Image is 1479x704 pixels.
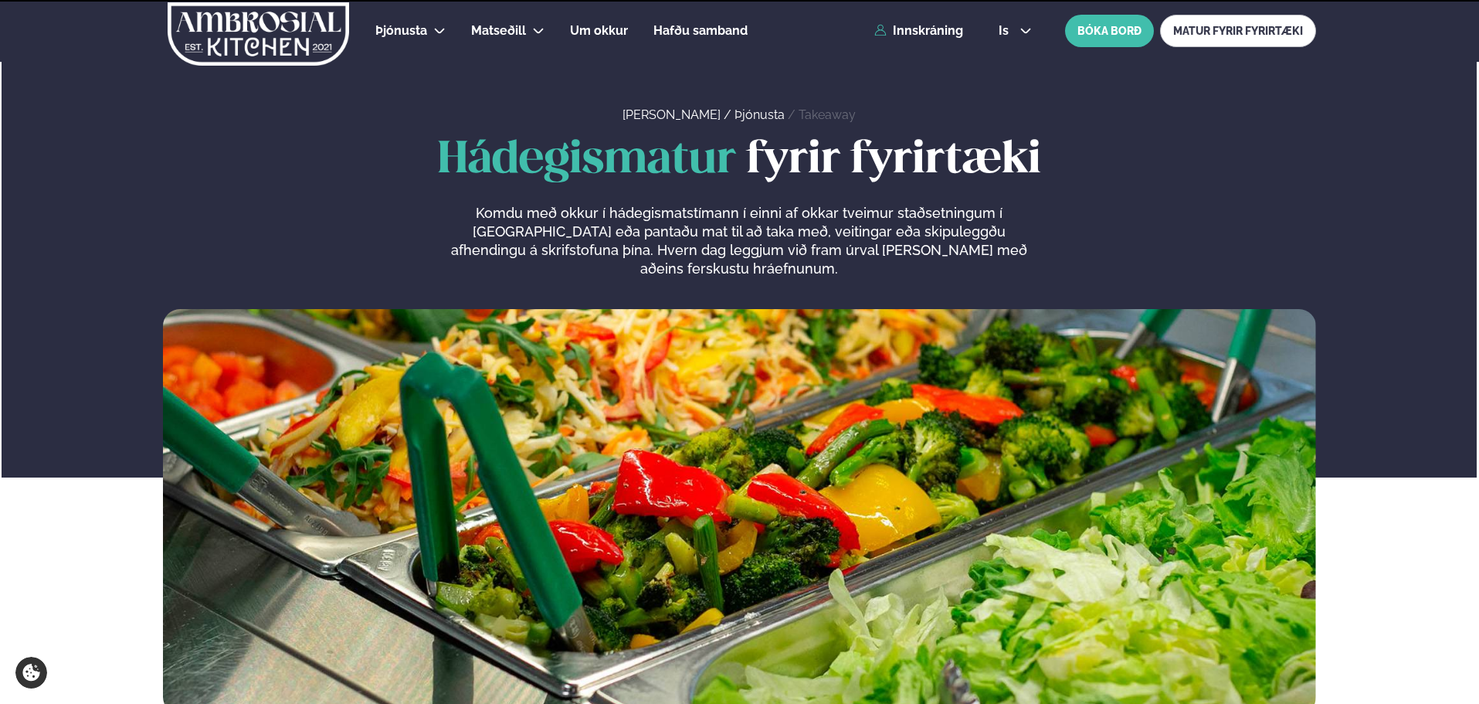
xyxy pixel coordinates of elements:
a: Cookie settings [15,657,47,689]
a: MATUR FYRIR FYRIRTÆKI [1160,15,1316,47]
button: BÓKA BORÐ [1065,15,1154,47]
a: Um okkur [570,22,628,40]
span: / [788,107,799,122]
p: Komdu með okkur í hádegismatstímann í einni af okkar tveimur staðsetningum í [GEOGRAPHIC_DATA] eð... [447,204,1031,278]
span: Um okkur [570,23,628,38]
span: Þjónusta [375,23,427,38]
a: Innskráning [874,24,963,38]
a: Þjónusta [734,107,785,122]
a: Matseðill [471,22,526,40]
h1: fyrir fyrirtæki [163,136,1316,185]
a: Þjónusta [375,22,427,40]
a: Hafðu samband [653,22,748,40]
button: is [986,25,1044,37]
span: / [724,107,734,122]
span: Matseðill [471,23,526,38]
span: Hafðu samband [653,23,748,38]
a: Takeaway [799,107,856,122]
img: logo [166,2,351,66]
span: is [999,25,1013,37]
a: [PERSON_NAME] [622,107,721,122]
span: Hádegismatur [438,139,736,182]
